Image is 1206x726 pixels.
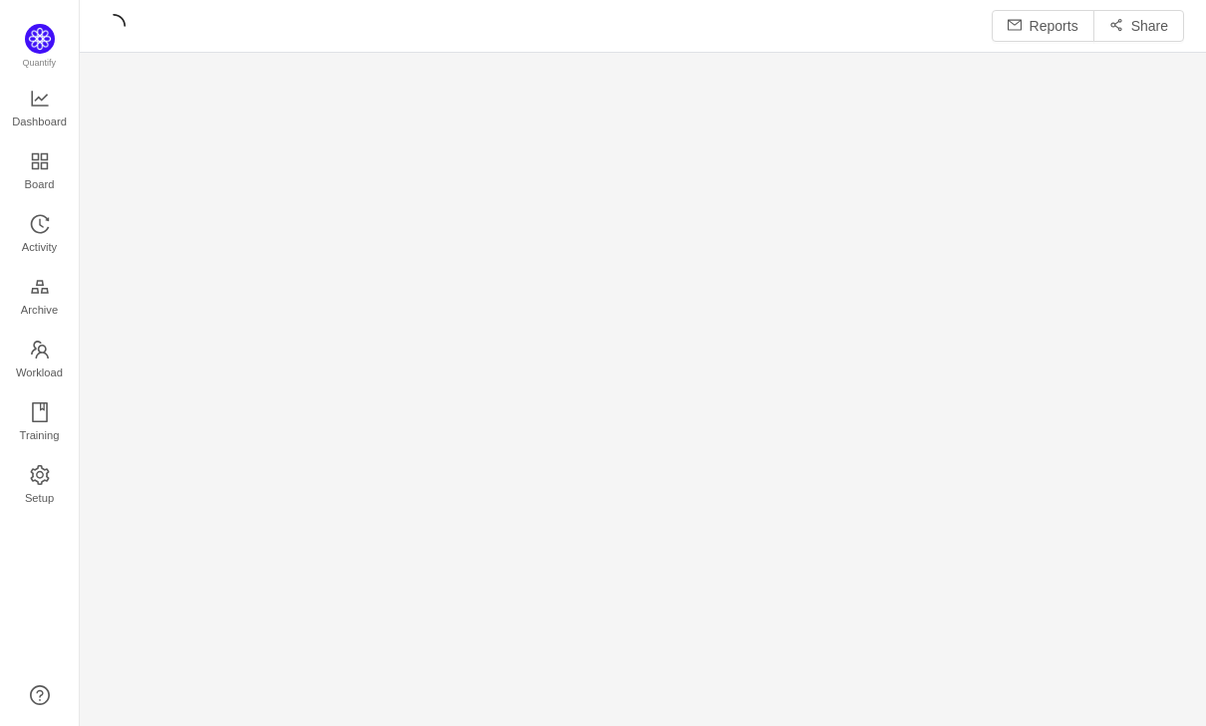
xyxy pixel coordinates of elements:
a: icon: question-circle [30,685,50,705]
span: Dashboard [12,102,67,141]
span: Board [25,164,55,204]
i: icon: appstore [30,151,50,171]
button: icon: share-altShare [1093,10,1184,42]
a: Activity [30,215,50,255]
i: icon: setting [30,465,50,485]
i: icon: loading [102,14,126,38]
i: icon: history [30,214,50,234]
i: icon: book [30,402,50,422]
a: Dashboard [30,90,50,129]
i: icon: gold [30,277,50,297]
i: icon: line-chart [30,89,50,109]
img: Quantify [25,24,55,54]
i: icon: team [30,340,50,360]
span: Setup [25,478,54,518]
a: Setup [30,466,50,506]
span: Training [19,415,59,455]
span: Workload [16,353,63,392]
a: Training [30,403,50,443]
a: Workload [30,341,50,380]
span: Quantify [23,58,57,68]
span: Archive [21,290,58,330]
button: icon: mailReports [992,10,1094,42]
span: Activity [22,227,57,267]
a: Archive [30,278,50,318]
a: Board [30,152,50,192]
